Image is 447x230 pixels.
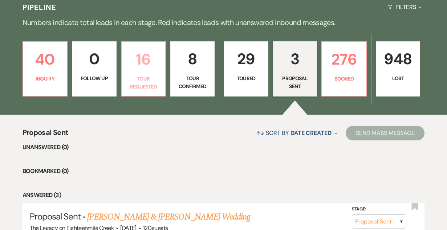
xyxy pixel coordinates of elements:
a: 8Tour Confirmed [170,41,215,96]
p: 0 [77,47,111,71]
p: 40 [28,47,62,71]
li: Unanswered (0) [23,143,425,152]
p: 16 [126,47,161,71]
p: Proposal Sent [277,74,312,91]
p: Tour Requested [126,75,161,91]
li: Answered (3) [23,190,425,200]
a: 40Inquiry [23,41,68,96]
h3: Pipeline [23,2,57,12]
a: [PERSON_NAME] & [PERSON_NAME] Wedding [87,210,250,223]
span: Date Created [290,129,332,137]
p: Toured [228,74,263,82]
p: Booked [326,75,361,83]
label: Stage: [352,205,406,213]
a: 16Tour Requested [121,41,166,96]
a: 29Toured [224,41,268,96]
span: Proposal Sent [23,127,69,143]
a: 276Booked [321,41,366,96]
p: Tour Confirmed [175,74,210,91]
a: 3Proposal Sent [273,41,317,96]
a: 948Lost [376,41,420,96]
p: 3 [277,47,312,71]
button: Send Mass Message [346,126,425,140]
p: 29 [228,47,263,71]
p: 948 [381,47,415,71]
p: Lost [381,74,415,82]
p: 8 [175,47,210,71]
p: 276 [326,47,361,71]
li: Bookmarked (0) [23,167,425,176]
span: Proposal Sent [30,211,81,222]
p: Follow Up [77,74,111,82]
a: 0Follow Up [72,41,116,96]
p: Inquiry [28,75,62,83]
button: Sort By Date Created [253,123,340,143]
span: ↑↓ [256,129,265,137]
